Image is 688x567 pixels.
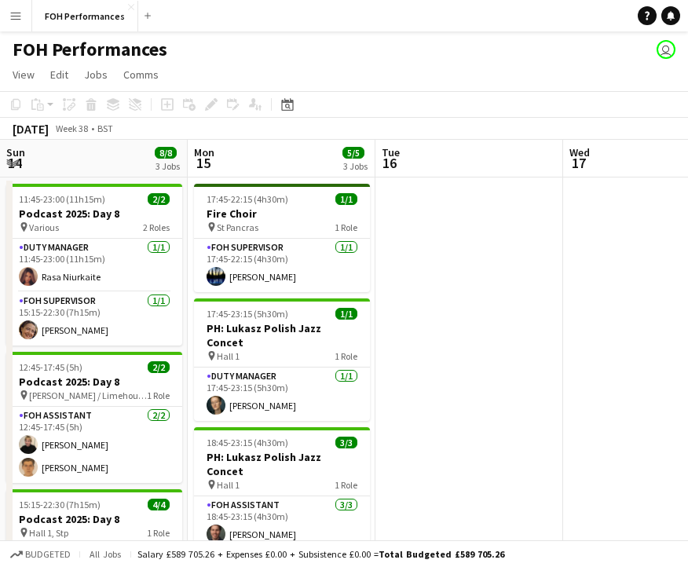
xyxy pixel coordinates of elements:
span: [PERSON_NAME] / Limehouse / Wenlock + STP [29,390,147,401]
span: Jobs [84,68,108,82]
a: Jobs [78,64,114,85]
span: Comms [123,68,159,82]
app-card-role: Duty Manager1/111:45-23:00 (11h15m)Rasa Niurkaite [6,239,182,292]
span: 4/4 [148,499,170,510]
a: Comms [117,64,165,85]
div: [DATE] [13,121,49,137]
app-card-role: FOH Assistant2/212:45-17:45 (5h)[PERSON_NAME][PERSON_NAME] [6,407,182,483]
span: 5/5 [342,147,364,159]
app-card-role: Duty Manager1/117:45-23:15 (5h30m)[PERSON_NAME] [194,368,370,421]
span: 2/2 [148,193,170,205]
div: 3 Jobs [343,160,368,172]
span: 1 Role [147,527,170,539]
span: 1/1 [335,308,357,320]
h3: Podcast 2025: Day 8 [6,375,182,389]
span: 17:45-23:15 (5h30m) [207,308,288,320]
span: 18:45-23:15 (4h30m) [207,437,288,448]
span: 17 [567,154,590,172]
app-job-card: 11:45-23:00 (11h15m)2/2Podcast 2025: Day 8 Various2 RolesDuty Manager1/111:45-23:00 (11h15m)Rasa ... [6,184,182,346]
h3: Podcast 2025: Day 8 [6,207,182,221]
span: All jobs [86,548,124,560]
span: Tue [382,145,400,159]
app-card-role: FOH Supervisor1/115:15-22:30 (7h15m)[PERSON_NAME] [6,292,182,346]
span: 1 Role [147,390,170,401]
span: 2/2 [148,361,170,373]
h3: PH: Lukasz Polish Jazz Concet [194,450,370,478]
app-job-card: 17:45-22:15 (4h30m)1/1Fire Choir St Pancras1 RoleFOH Supervisor1/117:45-22:15 (4h30m)[PERSON_NAME] [194,184,370,292]
app-job-card: 12:45-17:45 (5h)2/2Podcast 2025: Day 8 [PERSON_NAME] / Limehouse / Wenlock + STP1 RoleFOH Assista... [6,352,182,483]
app-user-avatar: Millie Haldane [657,40,675,59]
div: BST [97,123,113,134]
span: 1 Role [335,221,357,233]
span: 14 [4,154,25,172]
span: 3/3 [335,437,357,448]
span: Mon [194,145,214,159]
span: Hall 1 [217,350,240,362]
span: Total Budgeted £589 705.26 [379,548,504,560]
app-job-card: 17:45-23:15 (5h30m)1/1PH: Lukasz Polish Jazz Concet Hall 11 RoleDuty Manager1/117:45-23:15 (5h30m... [194,298,370,421]
button: Budgeted [8,546,73,563]
span: 1 Role [335,479,357,491]
span: 17:45-22:15 (4h30m) [207,193,288,205]
span: View [13,68,35,82]
span: Wed [569,145,590,159]
div: 3 Jobs [156,160,180,172]
h3: Podcast 2025: Day 8 [6,512,182,526]
span: 1 Role [335,350,357,362]
span: 15:15-22:30 (7h15m) [19,499,101,510]
span: St Pancras [217,221,258,233]
h3: Fire Choir [194,207,370,221]
span: 2 Roles [143,221,170,233]
span: Various [29,221,59,233]
h1: FOH Performances [13,38,167,61]
div: Salary £589 705.26 + Expenses £0.00 + Subsistence £0.00 = [137,548,504,560]
a: Edit [44,64,75,85]
span: Hall 1, Stp [29,527,68,539]
span: 1/1 [335,193,357,205]
app-card-role: FOH Supervisor1/117:45-22:15 (4h30m)[PERSON_NAME] [194,239,370,292]
span: Sun [6,145,25,159]
span: Week 38 [52,123,91,134]
span: 12:45-17:45 (5h) [19,361,82,373]
span: 16 [379,154,400,172]
a: View [6,64,41,85]
span: Hall 1 [217,479,240,491]
h3: PH: Lukasz Polish Jazz Concet [194,321,370,349]
button: FOH Performances [32,1,138,31]
span: Edit [50,68,68,82]
span: Budgeted [25,549,71,560]
span: 15 [192,154,214,172]
span: 11:45-23:00 (11h15m) [19,193,105,205]
span: 8/8 [155,147,177,159]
